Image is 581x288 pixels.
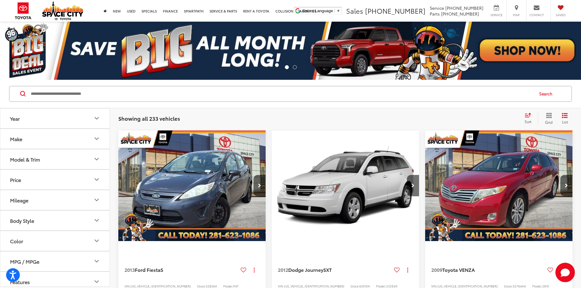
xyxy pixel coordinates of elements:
span: Grid [545,119,553,125]
span: 2012 [278,266,288,273]
span: Map [510,13,523,17]
a: 2009 Toyota VENZA Base2009 Toyota VENZA Base2009 Toyota VENZA Base2009 Toyota VENZA Base [425,130,573,241]
input: Search by Make, Model, or Keyword [30,87,533,101]
button: YearYear [0,108,110,128]
span: Parts [430,11,440,17]
span: ▼ [336,9,340,13]
span: Dodge Journey [288,266,323,273]
button: Select sort value [522,112,538,125]
button: Actions [402,265,413,275]
button: Next image [407,175,419,196]
div: MPG / MPGe [93,258,100,265]
button: Grid View [538,112,557,125]
div: Price [10,177,21,183]
a: 2013Ford FiestaS [124,266,238,273]
img: Space City Toyota [42,1,83,20]
a: Select Language​ [303,9,340,13]
span: dropdown dots [407,268,408,272]
div: Color [10,238,23,244]
img: 2009 Toyota VENZA Base [425,130,573,242]
img: 2012 Dodge Journey SXT [271,130,420,242]
span: ​ [335,9,335,13]
div: Body Style [93,217,100,224]
span: Saved [554,13,567,17]
button: Next image [253,175,266,196]
div: Make [93,135,100,142]
button: Toggle Chat Window [555,263,575,282]
svg: Start Chat [555,263,575,282]
a: 2013 Ford Fiesta S2013 Ford Fiesta S2013 Ford Fiesta S2013 Ford Fiesta S [118,130,266,241]
a: 2012 Dodge Journey SXT2012 Dodge Journey SXT2012 Dodge Journey SXT2012 Dodge Journey SXT [271,130,420,241]
button: Body StyleBody Style [0,211,110,230]
button: Next image [560,175,572,196]
button: MakeMake [0,129,110,149]
span: SXT [323,266,332,273]
span: Sort [525,119,531,124]
div: Price [93,176,100,183]
div: MPG / MPGe [10,258,39,264]
span: [PHONE_NUMBER] [441,11,479,17]
button: PricePrice [0,170,110,190]
button: Actions [249,265,260,275]
div: Mileage [10,197,28,203]
span: 2009 [431,266,442,273]
div: 2013 Ford Fiesta S 0 [118,130,266,241]
div: Body Style [10,218,34,223]
button: MPG / MPGeMPG / MPGe [0,251,110,271]
div: Features [10,279,30,285]
div: Year [10,116,20,121]
div: Features [93,278,100,285]
button: Search [533,86,561,101]
div: 2012 Dodge Journey SXT 0 [271,130,420,241]
span: dropdown dots [254,268,255,272]
div: Color [93,237,100,244]
span: Toyota VENZA [442,266,475,273]
span: S [160,266,163,273]
span: Select Language [303,9,333,13]
div: Make [10,136,22,142]
button: ColorColor [0,231,110,251]
button: List View [557,112,572,125]
span: [PHONE_NUMBER] [365,6,425,16]
div: 2009 Toyota VENZA Base 0 [425,130,573,241]
span: 2013 [124,266,135,273]
span: List [562,119,568,124]
span: Showing all 233 vehicles [118,115,180,122]
button: Model & TrimModel & Trim [0,149,110,169]
div: Model & Trim [93,155,100,163]
a: 2009Toyota VENZA [431,266,545,273]
span: Service [490,13,503,17]
span: Ford Fiesta [135,266,160,273]
div: Model & Trim [10,156,40,162]
button: MileageMileage [0,190,110,210]
img: 2013 Ford Fiesta S [118,130,266,242]
span: Contact [529,13,544,17]
div: Year [93,115,100,122]
span: Sales [346,6,363,16]
span: Service [430,5,444,11]
span: [PHONE_NUMBER] [445,5,483,11]
a: 2012Dodge JourneySXT [278,266,392,273]
div: Mileage [93,196,100,204]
